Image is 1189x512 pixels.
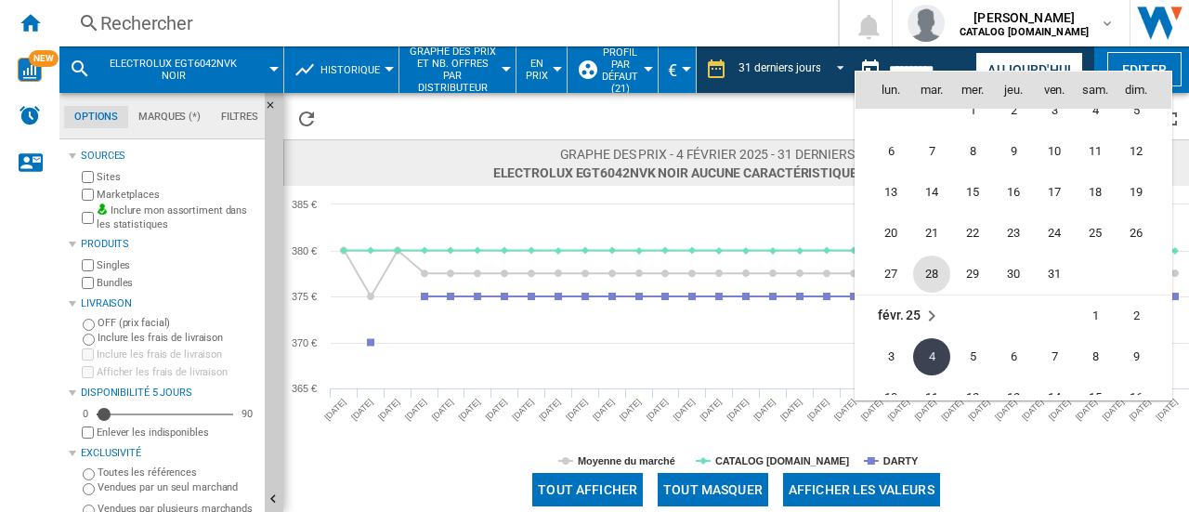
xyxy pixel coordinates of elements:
td: Monday February 3 2025 [856,336,911,377]
th: dim. [1116,72,1171,109]
td: Saturday January 18 2025 [1075,172,1116,213]
td: Monday January 6 2025 [856,131,911,172]
span: 5 [1117,92,1155,129]
td: Monday February 10 2025 [856,377,911,418]
td: Sunday January 26 2025 [1116,213,1171,254]
td: Monday January 13 2025 [856,172,911,213]
td: Friday January 17 2025 [1034,172,1075,213]
span: 4 [1077,92,1114,129]
span: 22 [954,215,991,252]
td: Wednesday January 29 2025 [952,254,993,295]
span: 17 [1036,174,1073,211]
span: févr. 25 [878,308,921,322]
td: Thursday February 6 2025 [993,336,1034,377]
span: 9 [1117,338,1155,375]
span: 5 [954,338,991,375]
span: 15 [1077,379,1114,416]
td: Wednesday January 1 2025 [952,90,993,131]
tr: Week 1 [856,295,1171,337]
th: lun. [856,72,911,109]
td: Tuesday February 11 2025 [911,377,952,418]
span: 25 [1077,215,1114,252]
td: Thursday January 2 2025 [993,90,1034,131]
span: 15 [954,174,991,211]
span: 31 [1036,256,1073,293]
span: 3 [1036,92,1073,129]
span: 1 [954,92,991,129]
td: February 2025 [856,295,993,337]
span: 14 [913,174,950,211]
td: Saturday January 4 2025 [1075,90,1116,131]
td: Sunday January 5 2025 [1116,90,1171,131]
tr: Week 4 [856,213,1171,254]
span: 6 [872,133,909,170]
span: 23 [995,215,1032,252]
span: 1 [1077,297,1114,335]
span: 14 [1036,379,1073,416]
td: Thursday January 23 2025 [993,213,1034,254]
span: 27 [872,256,909,293]
td: Wednesday January 22 2025 [952,213,993,254]
td: Wednesday February 12 2025 [952,377,993,418]
td: Tuesday February 4 2025 [911,336,952,377]
th: ven. [1034,72,1075,109]
span: 8 [1077,338,1114,375]
td: Thursday January 9 2025 [993,131,1034,172]
td: Friday January 3 2025 [1034,90,1075,131]
td: Saturday January 25 2025 [1075,213,1116,254]
td: Sunday February 9 2025 [1116,336,1171,377]
md-calendar: Calendar [856,72,1171,400]
tr: Week 5 [856,254,1171,295]
td: Monday January 27 2025 [856,254,911,295]
span: 6 [995,338,1032,375]
td: Sunday February 2 2025 [1116,295,1171,337]
span: 3 [872,338,909,375]
span: 12 [954,379,991,416]
span: 13 [995,379,1032,416]
td: Tuesday January 7 2025 [911,131,952,172]
td: Wednesday February 5 2025 [952,336,993,377]
span: 30 [995,256,1032,293]
tr: Week 1 [856,90,1171,131]
tr: Week 3 [856,377,1171,418]
td: Tuesday January 21 2025 [911,213,952,254]
th: mer. [952,72,993,109]
td: Saturday January 11 2025 [1075,131,1116,172]
span: 16 [1117,379,1155,416]
td: Wednesday January 8 2025 [952,131,993,172]
th: mar. [911,72,952,109]
span: 4 [913,338,950,375]
td: Sunday January 19 2025 [1116,172,1171,213]
td: Friday January 24 2025 [1034,213,1075,254]
td: Saturday February 15 2025 [1075,377,1116,418]
span: 2 [1117,297,1155,335]
span: 10 [1036,133,1073,170]
tr: Week 2 [856,336,1171,377]
td: Friday February 7 2025 [1034,336,1075,377]
span: 24 [1036,215,1073,252]
span: 18 [1077,174,1114,211]
span: 2 [995,92,1032,129]
span: 29 [954,256,991,293]
span: 12 [1117,133,1155,170]
span: 11 [1077,133,1114,170]
span: 7 [1036,338,1073,375]
span: 28 [913,256,950,293]
td: Thursday January 30 2025 [993,254,1034,295]
td: Tuesday January 28 2025 [911,254,952,295]
td: Friday February 14 2025 [1034,377,1075,418]
tr: Week 2 [856,131,1171,172]
span: 11 [913,379,950,416]
td: Saturday February 8 2025 [1075,336,1116,377]
td: Tuesday January 14 2025 [911,172,952,213]
span: 10 [872,379,909,416]
span: 8 [954,133,991,170]
td: Sunday January 12 2025 [1116,131,1171,172]
span: 16 [995,174,1032,211]
td: Sunday February 16 2025 [1116,377,1171,418]
span: 7 [913,133,950,170]
span: 20 [872,215,909,252]
td: Thursday February 13 2025 [993,377,1034,418]
td: Saturday February 1 2025 [1075,295,1116,337]
span: 21 [913,215,950,252]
